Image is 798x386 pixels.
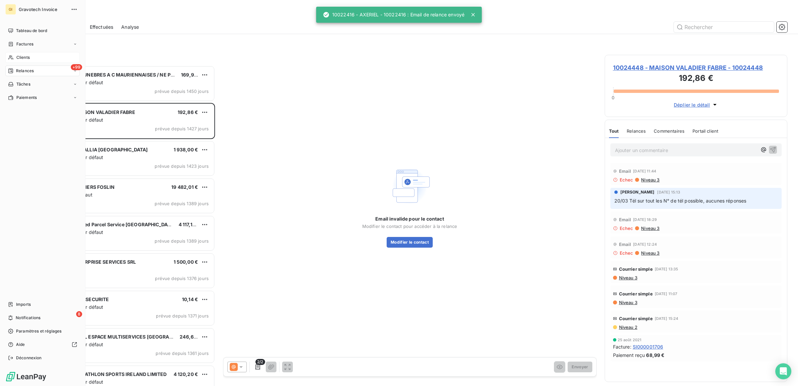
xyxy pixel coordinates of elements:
span: 19 482,01 € [171,184,198,190]
span: Imports [16,301,31,307]
span: Factures [16,41,33,47]
span: 10024448 - MAISON VALADIER FABRE [47,109,135,115]
span: 10015269 - VERALLIA [GEOGRAPHIC_DATA] [47,147,148,152]
span: Courrier simple [619,291,653,296]
span: 2/2 [255,359,265,365]
span: 10026620 - P. FUNEBRES A C MAURIENNAISES / NE PLUS UTILISER [47,72,202,78]
span: prévue depuis 1423 jours [155,163,209,169]
span: Clients [16,54,30,60]
span: [DATE] 11:07 [655,292,677,296]
span: prévue depuis 1371 jours [156,313,209,318]
span: 0 [612,95,614,100]
span: +99 [71,64,82,70]
span: [PERSON_NAME] [620,189,655,195]
h3: 192,86 € [613,72,779,86]
span: Email [619,217,631,222]
span: 1 938,00 € [174,147,198,152]
span: Relances [627,128,646,134]
span: prévue depuis 1376 jours [155,276,209,281]
span: Paiements [16,95,37,101]
span: Echec [620,177,633,182]
span: 10022949 - SARL ESPACE MULTISERVICES [GEOGRAPHIC_DATA] [47,334,196,340]
span: Niveau 3 [618,275,637,280]
span: prévue depuis 1389 jours [155,201,209,206]
span: 4 117,13 € [179,222,200,227]
span: 192,86 € [178,109,198,115]
span: [DATE] 18:29 [633,218,657,222]
span: prévue depuis 1389 jours [155,238,209,244]
img: Empty state [388,165,431,208]
span: Modifier le contact pour accéder à la relance [362,224,457,229]
span: 68,99 € [646,352,664,359]
span: 169,99 € [181,72,201,78]
a: Aide [5,339,80,350]
div: GI [5,4,16,15]
div: grid [32,66,215,386]
span: Niveau 3 [640,250,659,256]
span: Echec [620,250,633,256]
span: 10024448 - MAISON VALADIER FABRE - 10024448 [613,63,779,72]
span: Tâches [16,81,30,87]
span: 10,14 € [182,296,198,302]
span: Analyse [121,24,139,30]
span: Email [619,168,631,174]
span: Commentaires [654,128,684,134]
span: Niveau 3 [640,177,659,182]
span: 10001811 - ENTERPRISE SERVICES SRL [47,259,136,265]
span: Effectuées [90,24,114,30]
span: [DATE] 13:35 [655,267,678,271]
span: Gravotech Invoice [19,7,67,12]
span: 4 120,20 € [174,371,198,377]
span: Email invalide pour le contact [375,216,444,222]
button: Envoyer [568,362,592,372]
span: Relances [16,68,34,74]
span: 10008008 - United Parcel Service [GEOGRAPHIC_DATA] S.A [47,222,184,227]
span: Portail client [692,128,718,134]
span: 8 [76,311,82,317]
img: Logo LeanPay [5,371,47,382]
span: 1 500,00 € [174,259,198,265]
span: Facture : [613,343,631,350]
span: Notifications [16,315,40,321]
span: [DATE] 12:24 [633,242,657,246]
input: Rechercher [674,22,774,32]
span: Niveau 2 [618,325,637,330]
span: prévue depuis 1361 jours [156,351,209,356]
span: Déplier le détail [674,101,710,108]
span: 25 août 2021 [618,338,642,342]
span: Aide [16,342,25,348]
span: [DATE] 15:24 [655,316,678,320]
span: 20/03 Tél sur tout les N° de tél possible, aucunes réponses [614,198,747,204]
span: [DATE] 15:13 [657,190,680,194]
span: Courrier simple [619,316,653,321]
span: Tableau de bord [16,28,47,34]
span: Déconnexion [16,355,42,361]
span: prévue depuis 1450 jours [155,89,209,94]
span: prévue depuis 1427 jours [155,126,209,131]
span: Paiement reçu [613,352,645,359]
span: Echec [620,226,633,231]
button: Modifier le contact [387,237,433,248]
span: Courrier simple [619,266,653,272]
div: 10022416 - AXERIEL - 10022416 : Email de relance envoyé [323,9,464,21]
span: Tout [609,128,619,134]
span: [DATE] 11:44 [633,169,656,173]
div: Open Intercom Messenger [775,363,791,379]
span: SI000001706 [633,343,663,350]
span: Email [619,242,631,247]
button: Déplier le détail [672,101,720,109]
span: Niveau 3 [618,300,637,305]
span: 246,68 € [180,334,201,340]
span: Paramètres et réglages [16,328,61,334]
span: 10005055 - DECATHLON SPORTS IRELAND LIMITED [47,371,167,377]
span: Niveau 3 [640,226,659,231]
